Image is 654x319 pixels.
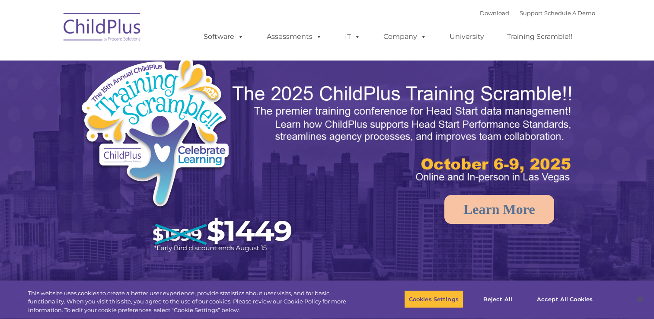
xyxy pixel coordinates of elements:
[480,10,595,16] font: |
[441,28,493,45] a: University
[258,28,331,45] a: Assessments
[444,195,554,224] a: Learn More
[631,290,650,309] button: Close
[480,10,509,16] a: Download
[59,7,146,50] img: ChildPlus by Procare Solutions
[498,28,581,45] a: Training Scramble!!
[28,289,360,315] div: This website uses cookies to create a better user experience, provide statistics about user visit...
[404,290,463,308] button: Cookies Settings
[544,10,595,16] a: Schedule A Demo
[520,10,542,16] a: Support
[471,290,525,308] button: Reject All
[375,28,435,45] a: Company
[195,28,252,45] a: Software
[336,28,369,45] a: IT
[532,290,597,308] button: Accept All Cookies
